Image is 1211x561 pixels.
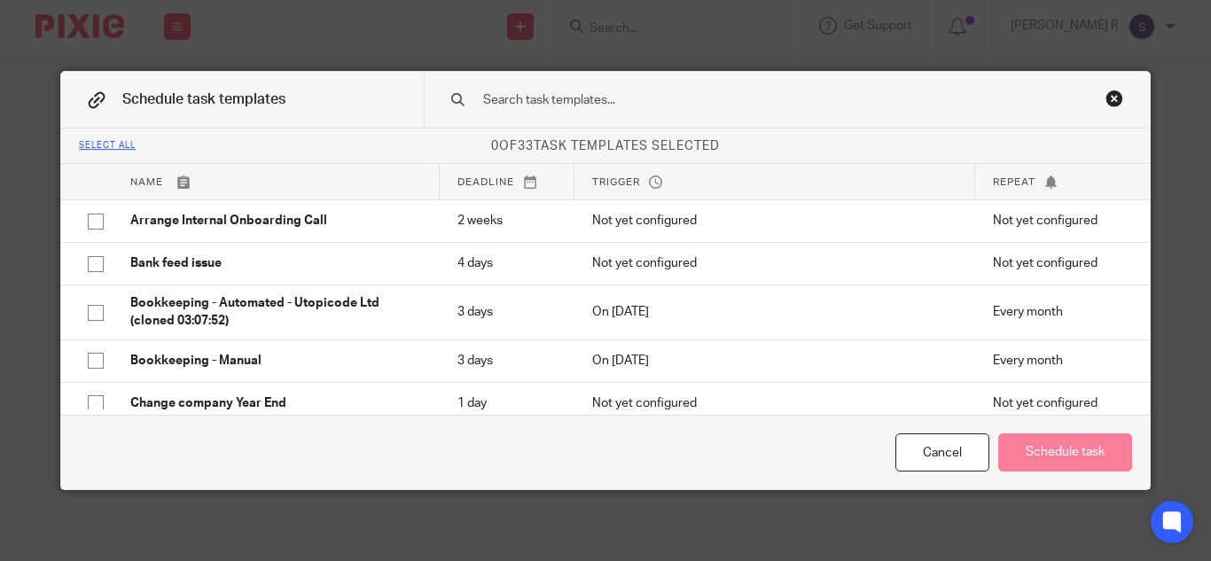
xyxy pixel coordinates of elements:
[592,352,957,370] p: On [DATE]
[993,254,1123,272] p: Not yet configured
[592,254,957,272] p: Not yet configured
[130,394,421,412] p: Change company Year End
[895,433,989,471] div: Cancel
[130,352,421,370] p: Bookkeeping - Manual
[998,433,1132,471] button: Schedule task
[1106,90,1123,107] div: Close this dialog window
[993,212,1123,230] p: Not yet configured
[592,175,957,190] p: Trigger
[457,254,557,272] p: 4 days
[993,394,1123,412] p: Not yet configured
[592,212,957,230] p: Not yet configured
[79,141,136,152] div: Select all
[457,394,557,412] p: 1 day
[130,294,421,331] p: Bookkeeping - Automated - Utopicode Ltd (cloned 03:07:52)
[457,212,557,230] p: 2 weeks
[130,254,421,272] p: Bank feed issue
[457,303,557,321] p: 3 days
[130,212,421,230] p: Arrange Internal Onboarding Call
[592,394,957,412] p: Not yet configured
[993,303,1123,321] p: Every month
[61,137,1149,155] p: of task templates selected
[518,140,534,152] span: 33
[592,303,957,321] p: On [DATE]
[481,90,1041,110] input: Search task templates...
[130,177,163,187] span: Name
[457,352,557,370] p: 3 days
[457,175,556,190] p: Deadline
[491,140,499,152] span: 0
[993,352,1123,370] p: Every month
[122,92,285,106] span: Schedule task templates
[993,175,1123,190] p: Repeat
